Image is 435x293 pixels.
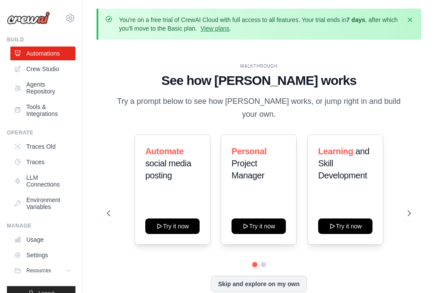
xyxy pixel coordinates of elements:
a: Agents Repository [10,78,75,98]
div: Operate [7,129,75,136]
button: Skip and explore on my own [211,276,307,292]
span: social media posting [145,159,191,180]
h1: See how [PERSON_NAME] works [107,73,411,88]
span: Project Manager [232,159,264,180]
img: Logo [7,12,50,25]
iframe: Chat Widget [392,252,435,293]
a: Usage [10,233,75,246]
div: Build [7,36,75,43]
span: and Skill Development [318,146,369,180]
button: Resources [10,264,75,277]
a: LLM Connections [10,171,75,191]
span: Automate [145,146,184,156]
span: Personal [232,146,266,156]
button: Try it now [318,218,372,234]
span: Resources [26,267,51,274]
p: You're on a free trial of CrewAI Cloud with full access to all features. Your trial ends in , aft... [119,16,401,33]
span: Learning [318,146,353,156]
a: Crew Studio [10,62,75,76]
button: Try it now [232,218,286,234]
a: View plans [200,25,229,32]
a: Tools & Integrations [10,100,75,121]
strong: 7 days [346,16,365,23]
div: Manage [7,222,75,229]
a: Traces Old [10,140,75,153]
button: Try it now [145,218,200,234]
div: WALKTHROUGH [107,63,411,69]
a: Traces [10,155,75,169]
p: Try a prompt below to see how [PERSON_NAME] works, or jump right in and build your own. [114,95,404,121]
a: Automations [10,47,75,60]
a: Settings [10,248,75,262]
a: Environment Variables [10,193,75,214]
